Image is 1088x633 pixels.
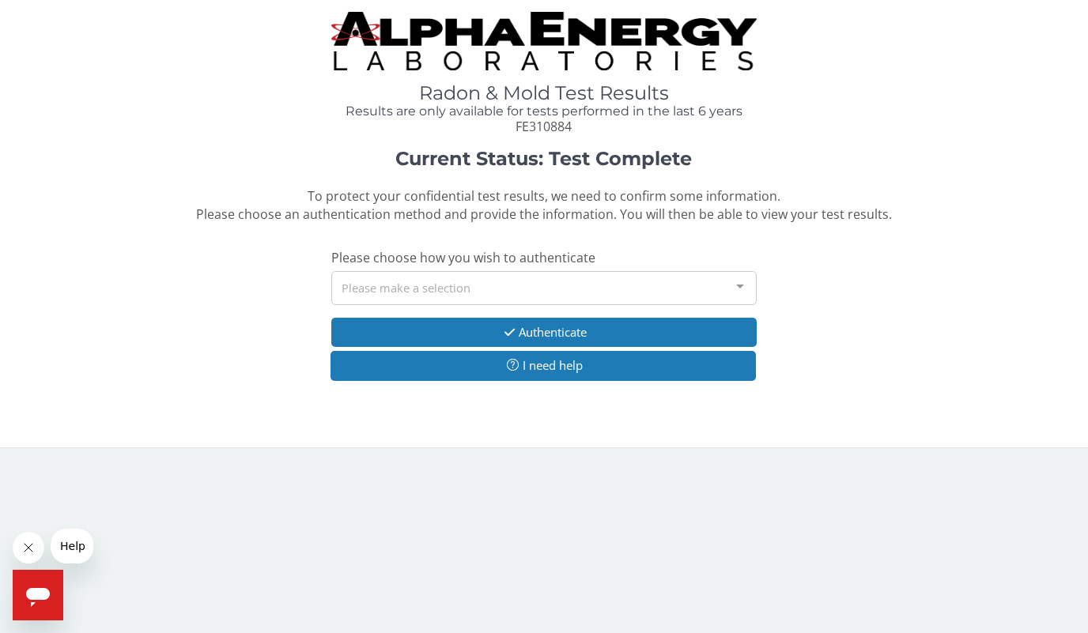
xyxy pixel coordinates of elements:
[331,83,757,104] h1: Radon & Mold Test Results
[516,118,572,135] span: FE310884
[13,532,44,563] iframe: Close message
[51,529,93,563] iframe: Message from company
[331,318,757,347] button: Authenticate
[342,278,470,296] span: Please make a selection
[331,12,757,70] img: TightCrop.jpg
[331,104,757,119] h4: Results are only available for tests performed in the last 6 years
[196,187,892,223] span: To protect your confidential test results, we need to confirm some information. Please choose an ...
[13,570,63,620] iframe: Button to launch messaging window
[395,147,692,170] strong: Current Status: Test Complete
[331,351,756,380] button: I need help
[331,249,595,266] span: Please choose how you wish to authenticate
